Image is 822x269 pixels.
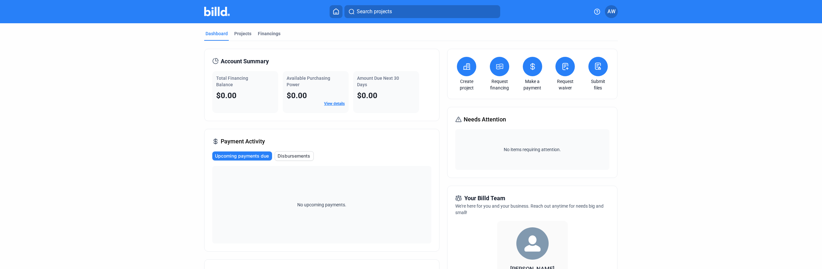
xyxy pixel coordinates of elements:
[587,78,609,91] a: Submit files
[205,30,228,37] div: Dashboard
[607,8,616,16] span: AW
[554,78,576,91] a: Request waiver
[521,78,544,91] a: Make a payment
[216,91,237,100] span: $0.00
[464,194,505,203] span: Your Billd Team
[357,8,392,16] span: Search projects
[488,78,511,91] a: Request financing
[221,57,269,66] span: Account Summary
[357,76,399,87] span: Amount Due Next 30 Days
[455,78,478,91] a: Create project
[278,153,310,159] span: Disbursements
[357,91,377,100] span: $0.00
[234,30,251,37] div: Projects
[458,146,606,153] span: No items requiring attention.
[287,76,330,87] span: Available Purchasing Power
[215,153,269,159] span: Upcoming payments due
[344,5,500,18] button: Search projects
[221,137,265,146] span: Payment Activity
[464,115,506,124] span: Needs Attention
[455,203,604,215] span: We're here for you and your business. Reach out anytime for needs big and small!
[605,5,618,18] button: AW
[287,91,307,100] span: $0.00
[204,7,230,16] img: Billd Company Logo
[212,151,272,160] button: Upcoming payments due
[293,202,351,208] span: No upcoming payments.
[275,151,314,161] button: Disbursements
[258,30,280,37] div: Financings
[516,227,549,260] img: Territory Manager
[324,101,345,106] a: View details
[216,76,248,87] span: Total Financing Balance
